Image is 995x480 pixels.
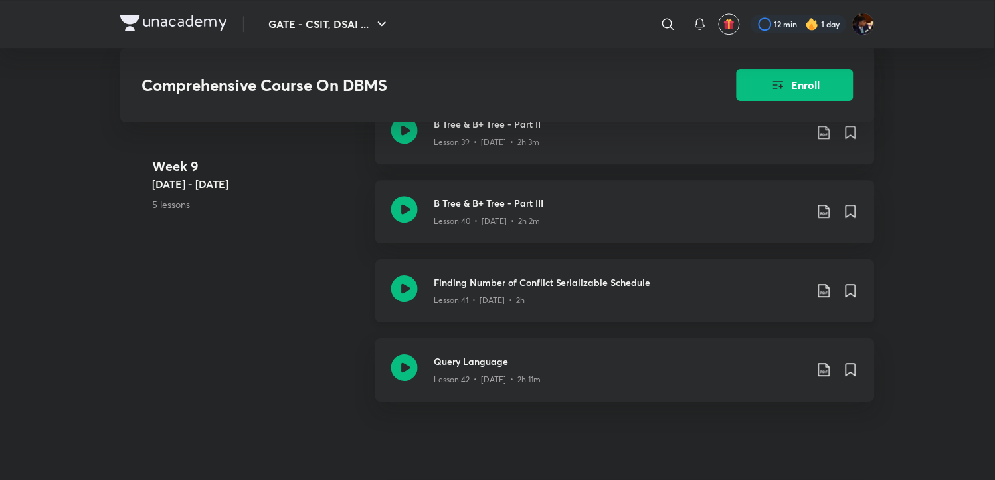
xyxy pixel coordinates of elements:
p: Lesson 40 • [DATE] • 2h 2m [434,215,540,227]
button: Enroll [737,69,854,101]
img: Asmeet Gupta [852,13,875,35]
h3: Comprehensive Course On DBMS [141,76,662,95]
h3: Finding Number of Conflict Serializable Schedule [434,275,806,289]
p: 5 lessons [152,197,365,211]
h3: B Tree & B+ Tree - Part II [434,117,806,131]
button: GATE - CSIT, DSAI ... [260,11,398,37]
p: Lesson 39 • [DATE] • 2h 3m [434,136,539,148]
img: Company Logo [120,15,227,31]
a: Company Logo [120,15,227,34]
h3: B Tree & B+ Tree - Part III [434,196,806,210]
img: streak [806,17,819,31]
p: Lesson 42 • [DATE] • 2h 11m [434,374,541,386]
h3: Query Language [434,354,806,368]
h5: [DATE] - [DATE] [152,176,365,192]
a: Query LanguageLesson 42 • [DATE] • 2h 11m [375,338,875,418]
img: avatar [723,18,735,30]
p: Lesson 41 • [DATE] • 2h [434,295,525,306]
a: B Tree & B+ Tree - Part IIILesson 40 • [DATE] • 2h 2m [375,180,875,259]
button: avatar [719,13,740,35]
a: B Tree & B+ Tree - Part IILesson 39 • [DATE] • 2h 3m [375,101,875,180]
h4: Week 9 [152,156,365,176]
a: Finding Number of Conflict Serializable ScheduleLesson 41 • [DATE] • 2h [375,259,875,338]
